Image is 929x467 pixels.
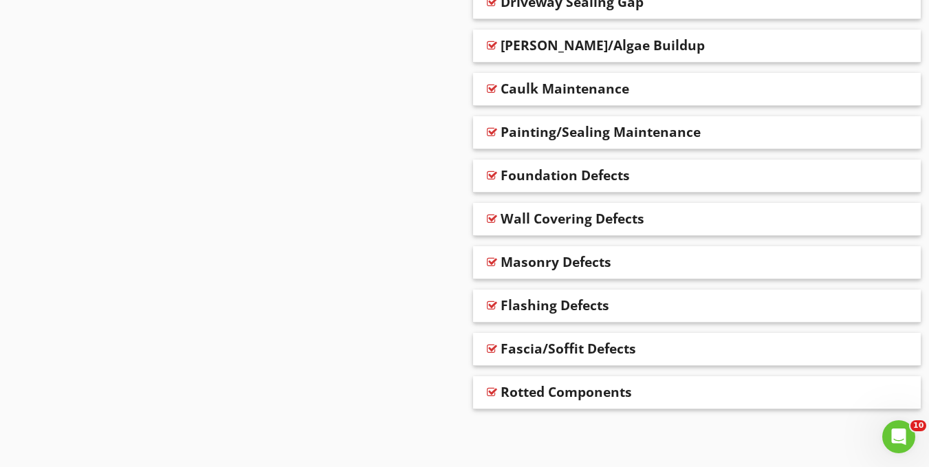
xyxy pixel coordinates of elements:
span: 10 [910,420,926,431]
div: Caulk Maintenance [501,80,629,97]
div: [PERSON_NAME]/Algae Buildup [501,37,705,54]
div: Wall Covering Defects [501,210,644,227]
iframe: Intercom live chat [882,420,915,453]
div: Foundation Defects [501,167,630,184]
div: Flashing Defects [501,297,609,314]
div: Rotted Components [501,384,632,400]
div: Masonry Defects [501,254,611,270]
div: Painting/Sealing Maintenance [501,124,701,140]
div: Fascia/Soffit Defects [501,340,636,357]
